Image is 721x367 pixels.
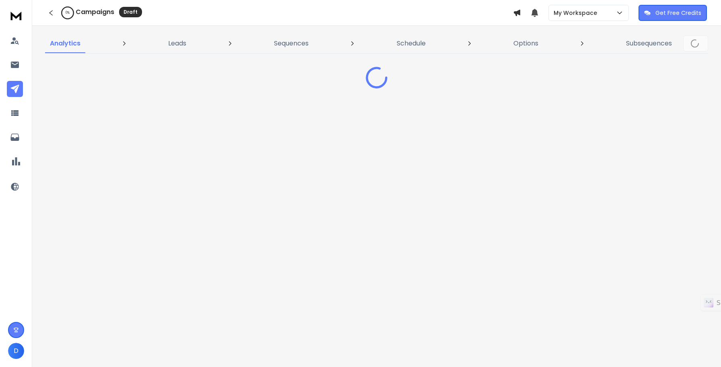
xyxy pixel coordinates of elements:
div: Draft [119,7,142,17]
p: Schedule [397,39,426,48]
a: Subsequences [621,34,677,53]
a: Options [509,34,543,53]
button: D [8,343,24,359]
p: Leads [168,39,186,48]
p: Get Free Credits [655,9,701,17]
a: Analytics [45,34,85,53]
p: Subsequences [626,39,672,48]
p: Analytics [50,39,80,48]
button: Get Free Credits [639,5,707,21]
h1: Campaigns [76,7,114,17]
p: My Workspace [554,9,600,17]
a: Sequences [269,34,313,53]
a: Schedule [392,34,431,53]
p: Options [513,39,538,48]
a: Leads [163,34,191,53]
img: logo [8,8,24,23]
p: 0 % [66,10,70,15]
p: Sequences [274,39,309,48]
